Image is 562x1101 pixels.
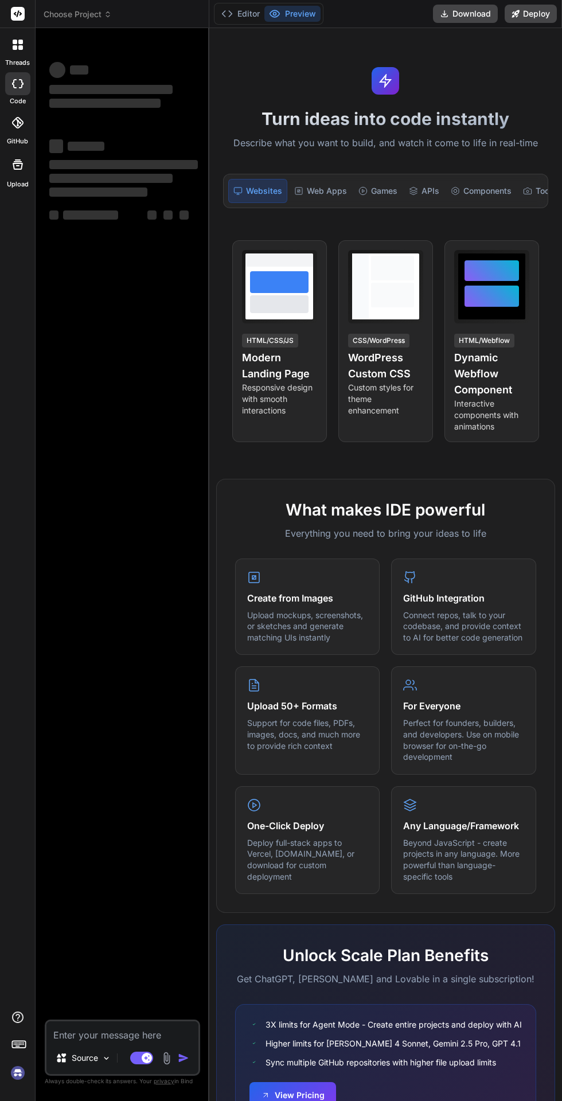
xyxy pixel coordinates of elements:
[403,610,524,643] p: Connect repos, talk to your codebase, and provide context to AI for better code generation
[49,160,198,169] span: ‌
[49,174,173,183] span: ‌
[403,837,524,882] p: Beyond JavaScript - create projects in any language. More powerful than language-specific tools
[247,610,368,643] p: Upload mockups, screenshots, or sketches and generate matching UIs instantly
[154,1077,174,1084] span: privacy
[72,1052,98,1064] p: Source
[7,136,28,146] label: GitHub
[10,96,26,106] label: code
[160,1052,173,1065] img: attachment
[49,210,58,220] span: ‌
[178,1052,189,1064] img: icon
[68,142,104,151] span: ‌
[247,837,368,882] p: Deploy full-stack apps to Vercel, [DOMAIN_NAME], or download for custom deployment
[179,210,189,220] span: ‌
[217,6,264,22] button: Editor
[235,526,536,540] p: Everything you need to bring your ideas to life
[49,139,63,153] span: ‌
[403,699,524,713] h4: For Everyone
[518,179,561,203] div: Tools
[433,5,498,23] button: Download
[404,179,444,203] div: APIs
[354,179,402,203] div: Games
[348,382,423,416] p: Custom styles for theme enhancement
[5,58,30,68] label: threads
[242,382,317,416] p: Responsive design with smooth interactions
[7,179,29,189] label: Upload
[266,1056,496,1068] span: Sync multiple GitHub repositories with higher file upload limits
[49,99,161,108] span: ‌
[247,699,368,713] h4: Upload 50+ Formats
[454,398,529,432] p: Interactive components with animations
[348,350,423,382] h4: WordPress Custom CSS
[403,591,524,605] h4: GitHub Integration
[147,210,157,220] span: ‌
[403,819,524,833] h4: Any Language/Framework
[235,943,536,967] h2: Unlock Scale Plan Benefits
[348,334,409,348] div: CSS/WordPress
[247,717,368,751] p: Support for code files, PDFs, images, docs, and much more to provide rich context
[235,972,536,986] p: Get ChatGPT, [PERSON_NAME] and Lovable in a single subscription!
[505,5,557,23] button: Deploy
[446,179,516,203] div: Components
[247,819,368,833] h4: One-Click Deploy
[242,334,298,348] div: HTML/CSS/JS
[454,334,514,348] div: HTML/Webflow
[49,85,173,94] span: ‌
[266,1018,522,1030] span: 3X limits for Agent Mode - Create entire projects and deploy with AI
[8,1063,28,1083] img: signin
[242,350,317,382] h4: Modern Landing Page
[228,179,287,203] div: Websites
[44,9,112,20] span: Choose Project
[290,179,352,203] div: Web Apps
[70,65,88,75] span: ‌
[163,210,173,220] span: ‌
[45,1076,200,1087] p: Always double-check its answers. Your in Bind
[49,188,147,197] span: ‌
[49,62,65,78] span: ‌
[216,136,555,151] p: Describe what you want to build, and watch it come to life in real-time
[63,210,118,220] span: ‌
[216,108,555,129] h1: Turn ideas into code instantly
[235,498,536,522] h2: What makes IDE powerful
[454,350,529,398] h4: Dynamic Webflow Component
[266,1037,521,1049] span: Higher limits for [PERSON_NAME] 4 Sonnet, Gemini 2.5 Pro, GPT 4.1
[403,717,524,762] p: Perfect for founders, builders, and developers. Use on mobile browser for on-the-go development
[264,6,321,22] button: Preview
[102,1053,111,1063] img: Pick Models
[247,591,368,605] h4: Create from Images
